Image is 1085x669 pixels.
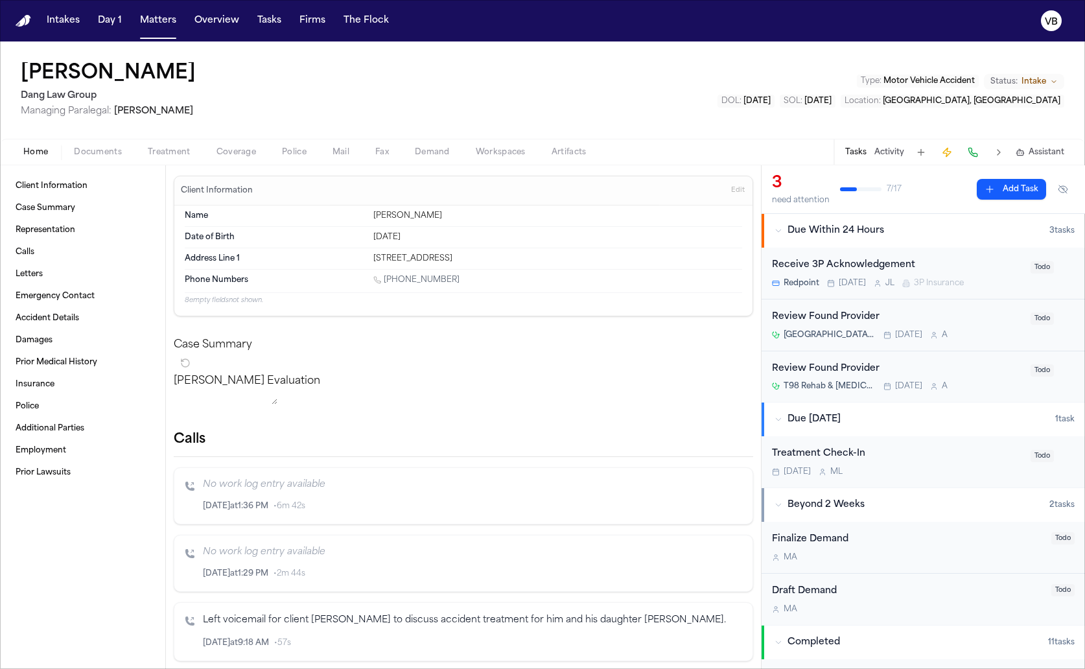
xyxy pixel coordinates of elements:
span: 11 task s [1048,637,1075,648]
a: Representation [10,220,155,241]
a: Employment [10,440,155,461]
div: Open task: Draft Demand [762,574,1085,625]
span: [DATE] [895,330,922,340]
span: Motor Vehicle Accident [883,77,975,85]
span: [PERSON_NAME] [114,106,193,116]
a: Prior Lawsuits [10,462,155,483]
button: Matters [135,9,181,32]
button: Tasks [252,9,286,32]
button: Edit Type: Motor Vehicle Accident [857,75,979,88]
h2: Case Summary [174,337,753,353]
span: Police [282,147,307,158]
span: Phone Numbers [185,275,248,285]
span: M A [784,552,797,563]
a: Case Summary [10,198,155,218]
p: [PERSON_NAME] Evaluation [174,373,753,389]
span: M L [830,467,843,477]
a: Damages [10,330,155,351]
span: Todo [1051,532,1075,545]
span: A [942,381,948,392]
div: Open task: Review Found Provider [762,351,1085,403]
span: 3 task s [1049,226,1075,236]
button: Edit [727,180,749,201]
span: [GEOGRAPHIC_DATA], [GEOGRAPHIC_DATA] [883,97,1060,105]
button: Add Task [977,179,1046,200]
div: Finalize Demand [772,532,1044,547]
img: Finch Logo [16,15,31,27]
a: Home [16,15,31,27]
div: Treatment Check-In [772,447,1023,462]
h2: Calls [174,430,753,449]
span: [DATE] [784,467,811,477]
a: Letters [10,264,155,285]
a: Call 1 (737) 243-0472 [373,275,460,285]
span: • 2m 44s [274,569,305,579]
div: Review Found Provider [772,310,1023,325]
span: Workspaces [476,147,526,158]
span: Due Within 24 Hours [787,224,884,237]
div: Open task: Treatment Check-In [762,436,1085,487]
button: Activity [874,147,904,158]
dt: Name [185,211,366,221]
div: [DATE] [373,232,742,242]
button: Firms [294,9,331,32]
h1: [PERSON_NAME] [21,62,196,86]
span: [DATE] [895,381,922,392]
span: Documents [74,147,122,158]
span: 1 task [1055,414,1075,425]
div: Open task: Review Found Provider [762,299,1085,351]
dt: Address Line 1 [185,253,366,264]
button: Day 1 [93,9,127,32]
div: Open task: Receive 3P Acknowledgement [762,248,1085,299]
span: Assistant [1029,147,1064,158]
span: Fax [375,147,389,158]
span: Artifacts [552,147,587,158]
button: Make a Call [964,143,982,161]
span: Beyond 2 Weeks [787,499,865,511]
span: Intake [1021,76,1046,87]
span: A [942,330,948,340]
span: Todo [1051,584,1075,596]
span: Due [DATE] [787,413,841,426]
a: Accident Details [10,308,155,329]
span: 2 task s [1049,500,1075,510]
div: [STREET_ADDRESS] [373,253,742,264]
h2: Dang Law Group [21,88,201,104]
span: Location : [845,97,881,105]
span: Edit [731,186,745,195]
button: The Flock [338,9,394,32]
span: DOL : [721,97,741,105]
span: Home [23,147,48,158]
span: Todo [1031,261,1054,274]
button: Intakes [41,9,85,32]
div: Review Found Provider [772,362,1023,377]
button: Create Immediate Task [938,143,956,161]
span: Todo [1031,450,1054,462]
button: Change status from Intake [984,74,1064,89]
span: [DATE] at 1:29 PM [203,569,268,579]
span: Coverage [216,147,256,158]
p: No work log entry available [203,478,742,491]
span: [DATE] [743,97,771,105]
span: 7 / 17 [887,184,902,194]
h3: Client Information [178,185,255,196]
div: [PERSON_NAME] [373,211,742,221]
span: [DATE] [804,97,832,105]
button: Edit matter name [21,62,196,86]
span: [DATE] at 1:36 PM [203,501,268,511]
span: Redpoint [784,278,819,288]
span: M A [784,604,797,615]
span: Mail [332,147,349,158]
span: Managing Paralegal: [21,106,111,116]
span: Todo [1031,312,1054,325]
button: Completed11tasks [762,626,1085,659]
a: Emergency Contact [10,286,155,307]
button: Edit Location: Austin, TX [841,95,1064,108]
div: Draft Demand [772,584,1044,599]
a: Insurance [10,374,155,395]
